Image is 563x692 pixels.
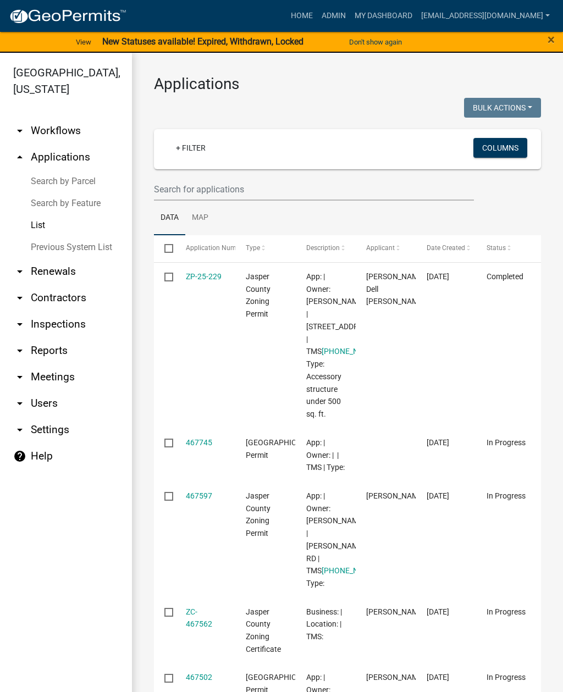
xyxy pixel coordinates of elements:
[154,178,474,201] input: Search for applications
[487,244,506,252] span: Status
[186,607,212,629] a: ZC- 467562
[416,235,476,262] datatable-header-cell: Date Created
[235,235,296,262] datatable-header-cell: Type
[13,151,26,164] i: arrow_drop_up
[473,138,527,158] button: Columns
[487,673,526,682] span: In Progress
[186,272,222,281] a: ZP-25-229
[306,272,388,418] span: App: | Owner: BRYAN LUCY DELL | 380 MACEDONIA RD | TMS 038-00-03-004 | Type: Accessory structure ...
[464,98,541,118] button: Bulk Actions
[366,244,395,252] span: Applicant
[13,397,26,410] i: arrow_drop_down
[13,450,26,463] i: help
[356,235,416,262] datatable-header-cell: Applicant
[366,607,425,616] span: Lorrie Tauber
[427,244,465,252] span: Date Created
[286,5,317,26] a: Home
[317,5,350,26] a: Admin
[427,438,449,447] span: 08/22/2025
[186,438,212,447] a: 467745
[345,33,406,51] button: Don't show again
[13,370,26,384] i: arrow_drop_down
[185,201,215,236] a: Map
[306,438,345,472] span: App: | Owner: | | TMS | Type:
[427,491,449,500] span: 08/21/2025
[366,491,425,500] span: Nicholas Nettles
[350,5,417,26] a: My Dashboard
[186,244,246,252] span: Application Number
[427,272,449,281] span: 08/22/2025
[175,235,235,262] datatable-header-cell: Application Number
[548,32,555,47] span: ×
[13,318,26,331] i: arrow_drop_down
[366,673,425,682] span: Preston Parfitt
[246,438,320,460] span: Jasper County Building Permit
[13,344,26,357] i: arrow_drop_down
[417,5,554,26] a: [EMAIL_ADDRESS][DOMAIN_NAME]
[427,673,449,682] span: 08/21/2025
[366,272,425,306] span: Lucy Dell Bryan
[13,423,26,436] i: arrow_drop_down
[427,607,449,616] span: 08/21/2025
[246,607,281,654] span: Jasper County Zoning Certificate
[167,138,214,158] a: + Filter
[13,265,26,278] i: arrow_drop_down
[13,291,26,305] i: arrow_drop_down
[322,347,387,356] a: [PHONE_NUMBER]
[246,491,271,538] span: Jasper County Zoning Permit
[295,235,356,262] datatable-header-cell: Description
[102,36,303,47] strong: New Statuses available! Expired, Withdrawn, Locked
[154,75,541,93] h3: Applications
[487,438,526,447] span: In Progress
[476,235,537,262] datatable-header-cell: Status
[186,491,212,500] a: 467597
[306,244,340,252] span: Description
[306,607,342,641] span: Business: | Location: | TMS:
[13,124,26,137] i: arrow_drop_down
[548,33,555,46] button: Close
[154,235,175,262] datatable-header-cell: Select
[322,566,387,575] a: [PHONE_NUMBER]
[71,33,96,51] a: View
[487,272,523,281] span: Completed
[246,244,260,252] span: Type
[186,673,212,682] a: 467502
[154,201,185,236] a: Data
[487,607,526,616] span: In Progress
[246,272,271,318] span: Jasper County Zoning Permit
[306,491,388,588] span: App: | Owner: NETTLES NICHOLAS K | GRADY MIXON RD | TMS 051-00-07-005 | Type:
[487,491,526,500] span: In Progress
